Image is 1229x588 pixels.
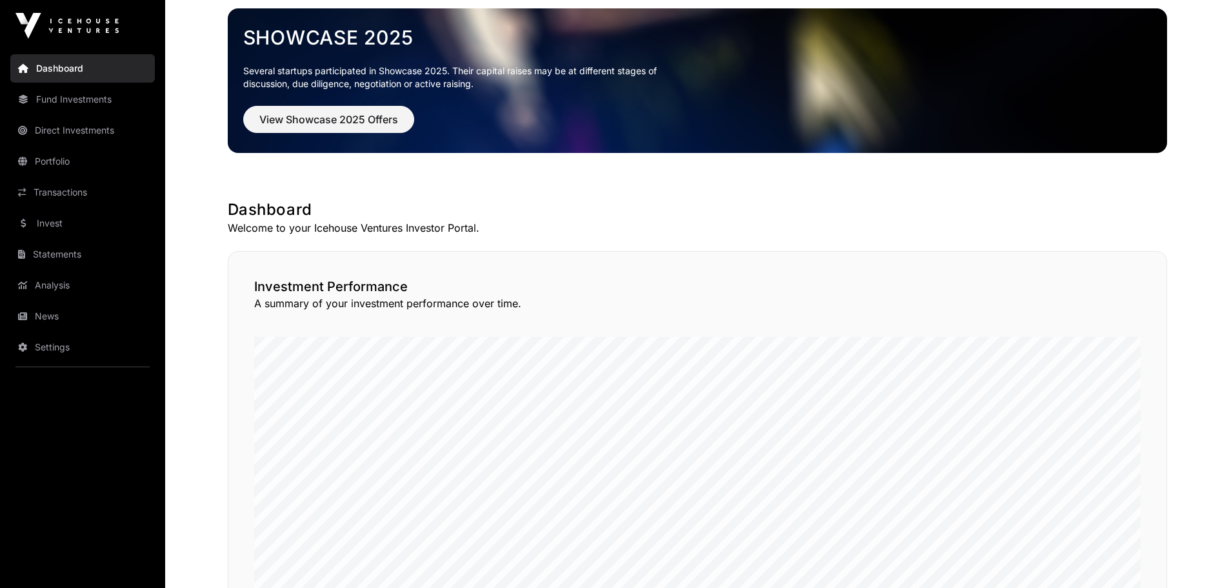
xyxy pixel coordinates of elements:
img: Showcase 2025 [228,8,1167,153]
iframe: Chat Widget [1164,526,1229,588]
a: View Showcase 2025 Offers [243,119,414,132]
a: Portfolio [10,147,155,176]
a: News [10,302,155,330]
a: Analysis [10,271,155,299]
button: View Showcase 2025 Offers [243,106,414,133]
h1: Dashboard [228,199,1167,220]
a: Fund Investments [10,85,155,114]
a: Statements [10,240,155,269]
a: Invest [10,209,155,238]
a: Dashboard [10,54,155,83]
a: Settings [10,333,155,361]
img: Icehouse Ventures Logo [15,13,119,39]
p: Several startups participated in Showcase 2025. Their capital raises may be at different stages o... [243,65,677,90]
p: A summary of your investment performance over time. [254,296,1141,311]
span: View Showcase 2025 Offers [259,112,398,127]
a: Showcase 2025 [243,26,1152,49]
a: Direct Investments [10,116,155,145]
p: Welcome to your Icehouse Ventures Investor Portal. [228,220,1167,236]
a: Transactions [10,178,155,207]
h2: Investment Performance [254,278,1141,296]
